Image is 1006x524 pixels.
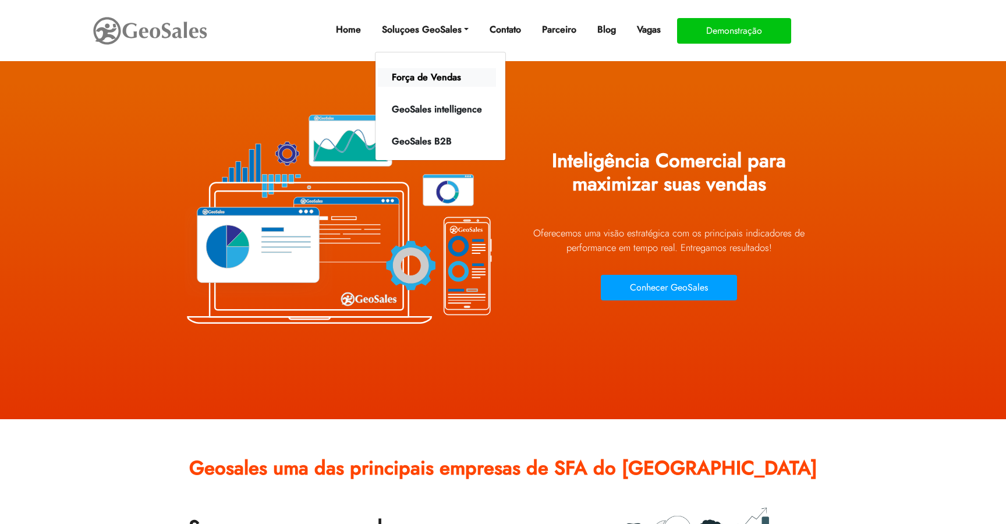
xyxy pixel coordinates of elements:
img: Plataforma GeoSales [180,87,494,349]
a: GeoSales B2B [378,132,496,151]
button: Conhecer GeoSales [601,275,737,300]
img: GeoSales [92,15,208,47]
a: Soluçoes GeoSales [377,18,473,41]
button: Demonstração [677,18,791,44]
a: GeoSales intelligence [378,100,496,119]
a: Blog [593,18,621,41]
a: Vagas [632,18,665,41]
p: Oferecemos uma visão estratégica com os principais indicadores de performance em tempo real. Ent... [512,226,826,255]
a: Parceiro [537,18,581,41]
a: Força de Vendas [378,68,496,87]
h2: Geosales uma das principais empresas de SFA do [GEOGRAPHIC_DATA] [189,448,817,497]
a: Contato [485,18,526,41]
h1: Inteligência Comercial para maximizar suas vendas [512,141,826,213]
a: Home [331,18,366,41]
